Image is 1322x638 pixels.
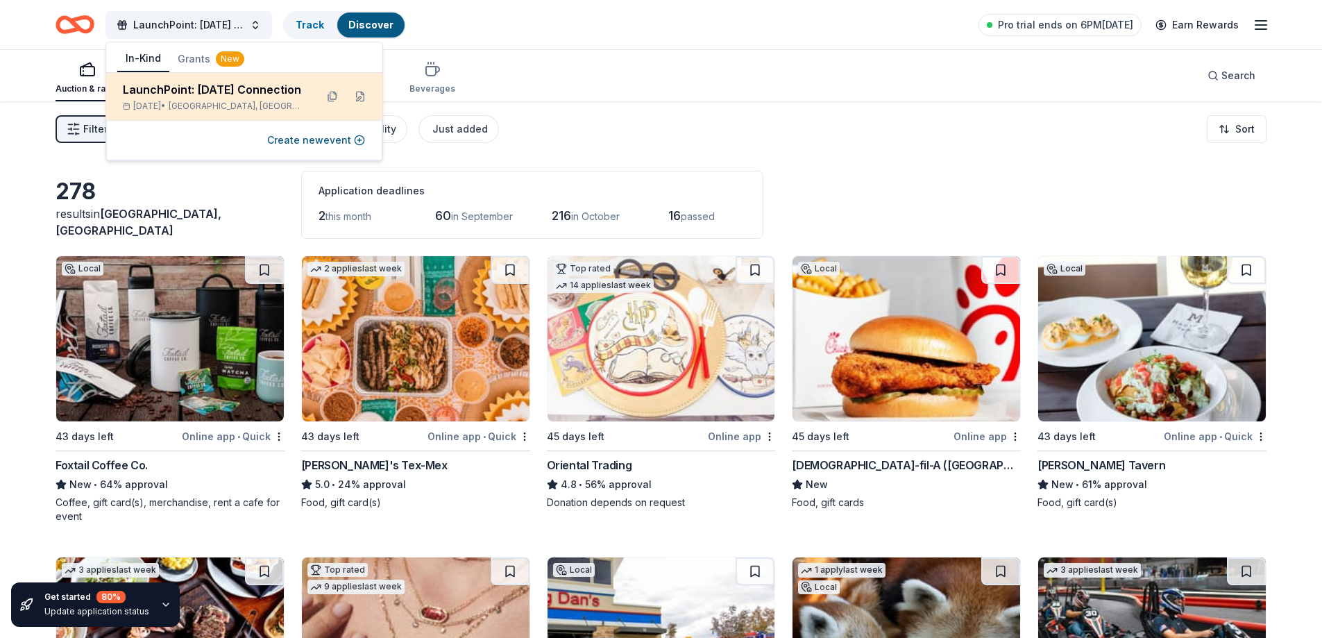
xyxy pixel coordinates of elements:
a: Pro trial ends on 6PM[DATE] [978,14,1142,36]
button: Filter2 [56,115,119,143]
div: Food, gift card(s) [1037,496,1266,510]
a: Home [56,8,94,41]
span: in [56,207,221,237]
div: 45 days left [792,428,849,445]
div: New [216,51,244,67]
span: New [69,476,92,493]
div: Online app Quick [182,428,285,445]
div: results [56,205,285,239]
span: • [1076,479,1080,490]
div: Online app Quick [427,428,530,445]
div: 56% approval [547,476,776,493]
a: Discover [348,19,393,31]
div: 45 days left [547,428,604,445]
span: • [483,431,486,442]
button: Sort [1207,115,1266,143]
div: 43 days left [301,428,359,445]
span: [GEOGRAPHIC_DATA], [GEOGRAPHIC_DATA] [169,101,305,112]
span: 216 [552,208,571,223]
div: Auction & raffle [56,83,119,94]
span: 5.0 [315,476,330,493]
span: [GEOGRAPHIC_DATA], [GEOGRAPHIC_DATA] [56,207,221,237]
img: Image for Chuy's Tex-Mex [302,256,529,421]
span: this month [325,210,371,222]
span: LaunchPoint: [DATE] Connection [133,17,244,33]
span: Sort [1235,121,1255,137]
span: • [237,431,240,442]
span: • [332,479,335,490]
div: 80 % [96,591,126,603]
img: Image for Chick-fil-A (North Druid Hills) [793,256,1020,421]
div: Local [62,262,103,276]
div: Update application status [44,606,149,617]
div: Food, gift cards [792,496,1021,510]
span: 60 [435,208,451,223]
img: Image for Marlow's Tavern [1038,256,1266,421]
div: Foxtail Coffee Co. [56,457,148,473]
span: 2 [319,208,325,223]
div: Local [798,580,840,594]
div: [DATE] • [123,101,305,112]
div: [DEMOGRAPHIC_DATA]-fil-A ([GEOGRAPHIC_DATA]) [792,457,1021,473]
span: • [1219,431,1222,442]
div: 278 [56,178,285,205]
div: Top rated [553,262,613,276]
div: 3 applies last week [62,563,159,578]
div: Get started [44,591,149,603]
img: Image for Foxtail Coffee Co. [56,256,284,421]
div: LaunchPoint: [DATE] Connection [123,81,305,98]
div: 43 days left [1037,428,1096,445]
div: Application deadlines [319,183,746,199]
div: [PERSON_NAME]'s Tex-Mex [301,457,448,473]
div: 9 applies last week [307,580,405,594]
button: In-Kind [117,46,169,72]
a: Image for Chick-fil-A (North Druid Hills)Local45 days leftOnline app[DEMOGRAPHIC_DATA]-fil-A ([GE... [792,255,1021,510]
a: Image for Marlow's TavernLocal43 days leftOnline app•Quick[PERSON_NAME] TavernNew•61% approvalFoo... [1037,255,1266,510]
div: Online app [708,428,775,445]
span: New [806,476,828,493]
div: Donation depends on request [547,496,776,510]
div: Just added [432,121,488,137]
span: Filter [83,121,108,137]
button: LaunchPoint: [DATE] Connection [105,11,272,39]
button: TrackDiscover [283,11,406,39]
a: Track [296,19,323,31]
div: Local [798,262,840,276]
div: 1 apply last week [798,563,885,578]
div: 64% approval [56,476,285,493]
button: Grants [169,47,253,72]
button: Create newevent [267,132,365,149]
span: passed [681,210,715,222]
span: New [1051,476,1074,493]
button: Search [1196,62,1266,90]
span: Search [1221,67,1255,84]
div: Local [1044,262,1085,276]
a: Earn Rewards [1147,12,1247,37]
button: Just added [418,115,499,143]
img: Image for Oriental Trading [548,256,775,421]
div: Oriental Trading [547,457,632,473]
div: Online app Quick [1164,428,1266,445]
div: 3 applies last week [1044,563,1141,578]
div: [PERSON_NAME] Tavern [1037,457,1165,473]
span: Pro trial ends on 6PM[DATE] [998,17,1133,33]
div: Top rated [307,563,368,577]
a: Image for Foxtail Coffee Co.Local43 days leftOnline app•QuickFoxtail Coffee Co.New•64% approvalCo... [56,255,285,523]
div: Coffee, gift card(s), merchandise, rent a cafe for event [56,496,285,523]
div: 61% approval [1037,476,1266,493]
div: Local [553,563,595,577]
span: in October [571,210,620,222]
span: 4.8 [561,476,577,493]
span: in September [451,210,513,222]
span: • [94,479,97,490]
div: Online app [954,428,1021,445]
div: 2 applies last week [307,262,405,276]
button: Auction & raffle [56,56,119,101]
span: • [579,479,582,490]
span: 16 [668,208,681,223]
div: 14 applies last week [553,278,654,293]
a: Image for Oriental TradingTop rated14 applieslast week45 days leftOnline appOriental Trading4.8•5... [547,255,776,510]
div: Beverages [409,83,455,94]
a: Image for Chuy's Tex-Mex2 applieslast week43 days leftOnline app•Quick[PERSON_NAME]'s Tex-Mex5.0•... [301,255,530,510]
div: Food, gift card(s) [301,496,530,510]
